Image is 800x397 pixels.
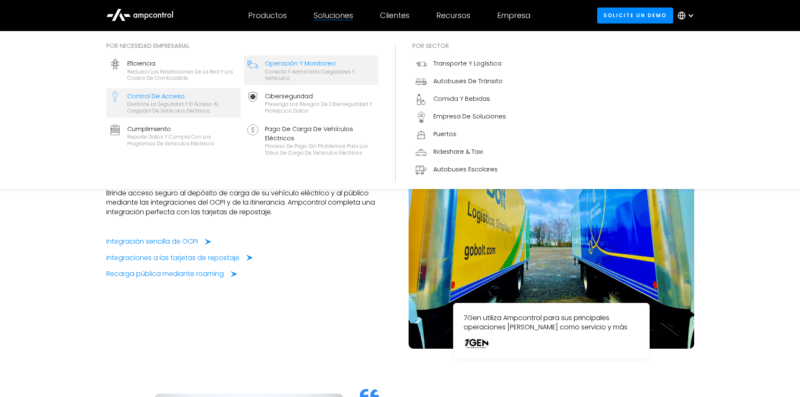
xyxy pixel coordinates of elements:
a: Autobuses de tránsito [412,73,509,91]
a: Rideshare & Taxi [412,144,509,161]
div: Autobuses escolares [433,165,498,174]
div: Ciberseguridad [265,92,375,101]
div: Recursos [436,11,470,20]
a: CiberseguridadPrevenga los riesgos de ciberseguridad y proteja los datos [244,88,378,118]
div: Por sector [412,41,509,50]
a: Solicite un demo [597,8,673,23]
div: Control de acceso [127,92,237,101]
div: Conecta y administra cargadores y vehículos [265,68,375,82]
div: Cumplimiento [127,124,237,134]
a: EficienciaReduzca las restricciones de la red y los costos de combustible [106,55,241,85]
a: CumplimientoReporte datos y cumpla con los programas de vehículos eléctricos [106,121,241,160]
div: Empresa de soluciones [433,112,506,121]
a: Puertos [412,126,509,144]
div: Clientes [380,11,409,20]
div: Rideshare & Taxi [433,147,483,156]
a: Integraciones a las tarjetas de repostaje [106,253,253,263]
img: 7Gen uses Ampcontrol's charging software for fleets [409,63,694,349]
a: Transporte y logística [412,55,509,73]
a: Control de accesoGestione la seguridad y el acceso al cargador de vehículos eléctricos [106,88,241,118]
div: Autobuses de tránsito [433,76,503,86]
div: Reporte datos y cumpla con los programas de vehículos eléctricos [127,134,237,147]
div: Soluciones [314,11,353,20]
div: Proceso de pago sin problemas para los sitios de carga de vehículos eléctricos [265,143,375,156]
p: 7Gen utiliza Ampcontrol para sus principales operaciones [PERSON_NAME] como servicio y más [464,313,639,332]
div: Integraciones a las tarjetas de repostaje [106,253,239,263]
div: Pago de carga de vehículos eléctricos [265,124,375,143]
p: Brinde acceso seguro al depósito de carga de su vehículo eléctrico y al público mediante las inte... [106,189,392,217]
div: Integración sencilla de OCPI [106,237,198,246]
a: Autobuses escolares [412,161,509,179]
div: Transporte y logística [433,59,501,68]
div: Productos [248,11,287,20]
a: Comida y bebidas [412,91,509,108]
a: Pago de carga de vehículos eléctricosProceso de pago sin problemas para los sitios de carga de ve... [244,121,378,160]
a: Empresa de soluciones [412,108,509,126]
div: Empresa [497,11,530,20]
div: Por necesidad empresarial [106,41,378,50]
div: Prevenga los riesgos de ciberseguridad y proteja los datos [265,101,375,114]
div: Recarga pública mediante roaming [106,269,224,279]
a: Integración sencilla de OCPI [106,237,211,246]
div: Comida y bebidas [433,94,490,103]
a: Operación y monitoreoConecta y administra cargadores y vehículos [244,55,378,85]
a: Recarga pública mediante roaming [106,269,237,279]
img: 7Gen logo [464,339,488,348]
div: Operación y monitoreo [265,59,375,68]
div: Reduzca las restricciones de la red y los costos de combustible [127,68,237,82]
div: Puertos [433,129,456,139]
div: Gestione la seguridad y el acceso al cargador de vehículos eléctricos [127,101,237,114]
div: Eficiencia [127,59,237,68]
